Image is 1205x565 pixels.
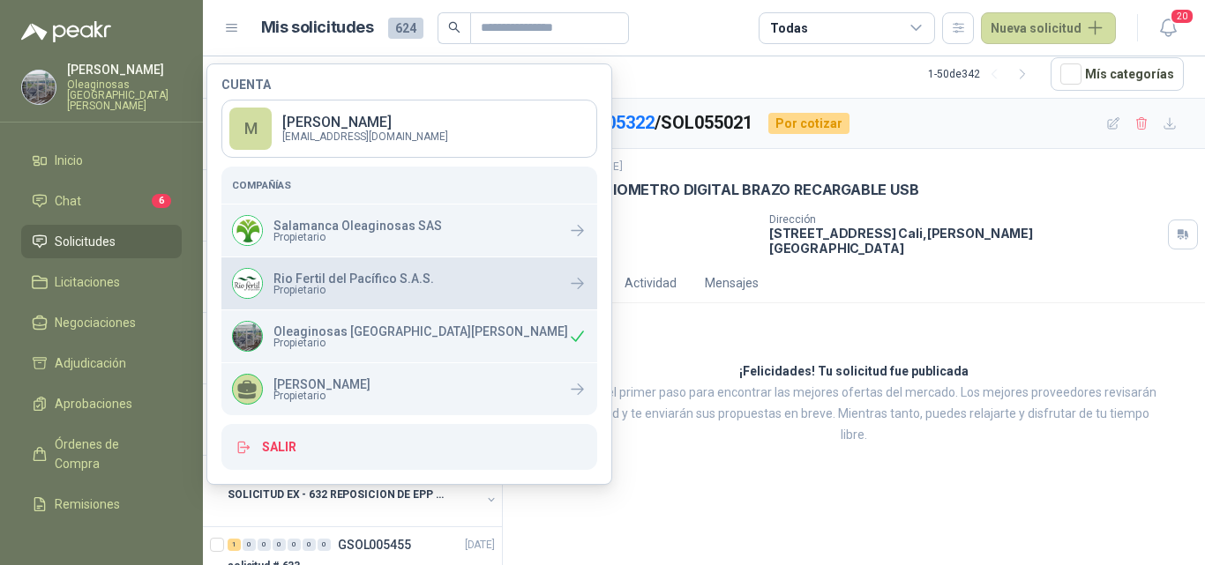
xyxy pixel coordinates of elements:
div: M [229,108,272,150]
p: / SOL055021 [550,109,754,137]
a: M[PERSON_NAME] [EMAIL_ADDRESS][DOMAIN_NAME] [221,100,597,158]
h4: Cuenta [221,78,597,91]
a: Órdenes de Compra [21,427,182,480]
a: [PERSON_NAME]Propietario [221,363,597,415]
p: [PERSON_NAME] [282,115,448,130]
h5: Compañías [232,177,587,193]
p: GSOL005455 [338,539,411,551]
button: 20 [1152,12,1184,44]
img: Company Logo [22,71,56,104]
p: SOLICITUD EX - 632 REPOSICION DE EPP #2 [228,487,447,503]
div: Company LogoOleaginosas [GEOGRAPHIC_DATA][PERSON_NAME]Propietario [221,310,597,362]
p: Has dado el primer paso para encontrar las mejores ofertas del mercado. Los mejores proveedores r... [547,383,1161,446]
span: Órdenes de Compra [55,435,165,473]
span: Licitaciones [55,272,120,292]
p: Cantidad [524,213,755,226]
a: 0 0 0 0 6 0 0 GSOL005567[DATE] SOLICITUD EX - 632 REPOSICION DE EPP #2 [228,463,498,519]
span: Negociaciones [55,313,136,332]
p: [EMAIL_ADDRESS][DOMAIN_NAME] [282,131,448,142]
button: Salir [221,424,597,470]
p: [DATE] [465,537,495,554]
button: Mís categorías [1051,57,1184,91]
span: 6 [152,194,171,208]
div: 1 - 50 de 342 [928,60,1037,88]
a: Inicio [21,144,182,177]
span: Propietario [273,338,568,348]
a: Negociaciones [21,306,182,339]
div: 0 [258,539,271,551]
p: Rio Fertil del Pacífico S.A.S. [273,272,434,285]
span: Adjudicación [55,353,126,373]
img: Company Logo [233,216,262,245]
h1: Mis solicitudes [261,15,374,41]
div: 0 [243,539,256,551]
span: Inicio [55,151,83,170]
p: [STREET_ADDRESS] Cali , [PERSON_NAME][GEOGRAPHIC_DATA] [769,226,1161,256]
span: search [448,21,460,33]
span: Solicitudes [55,232,116,251]
p: [PERSON_NAME] [67,63,182,76]
span: Aprobaciones [55,394,132,413]
a: Solicitudes [21,225,182,258]
span: Remisiones [55,494,120,514]
a: Chat6 [21,184,182,218]
div: Mensajes [705,273,759,293]
img: Company Logo [233,269,262,298]
span: 20 [1170,8,1194,25]
h3: ¡Felicidades! Tu solicitud fue publicada [739,361,969,383]
a: Licitaciones [21,265,182,299]
span: 624 [388,18,423,39]
div: 0 [318,539,331,551]
div: Todas [770,19,807,38]
a: Aprobaciones [21,387,182,420]
p: Oleaginosas [GEOGRAPHIC_DATA][PERSON_NAME] [67,79,182,111]
div: 0 [303,539,316,551]
span: Propietario [273,285,434,295]
button: Nueva solicitud [981,12,1116,44]
a: Adjudicación [21,346,182,380]
div: Actividad [625,273,677,293]
p: Dirección [769,213,1161,226]
p: [PERSON_NAME] [273,378,370,390]
img: Logo peakr [21,21,111,42]
span: Propietario [273,232,442,242]
p: Salamanca Oleaginosas SAS [273,219,442,232]
div: Por cotizar [768,113,849,134]
div: 0 [288,539,301,551]
div: 0 [273,539,286,551]
a: Company LogoSalamanca Oleaginosas SASPropietario [221,204,597,256]
p: Oleaginosas [GEOGRAPHIC_DATA][PERSON_NAME] [273,325,568,338]
a: Remisiones [21,487,182,521]
img: Company Logo [233,322,262,351]
span: Chat [55,191,81,211]
div: 1 [228,539,241,551]
a: Company LogoRio Fertil del Pacífico S.A.S.Propietario [221,257,597,309]
p: 17850 | TENSIOMETRO DIGITAL BRAZO RECARGABLE USB [524,181,919,199]
span: Propietario [273,390,370,401]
